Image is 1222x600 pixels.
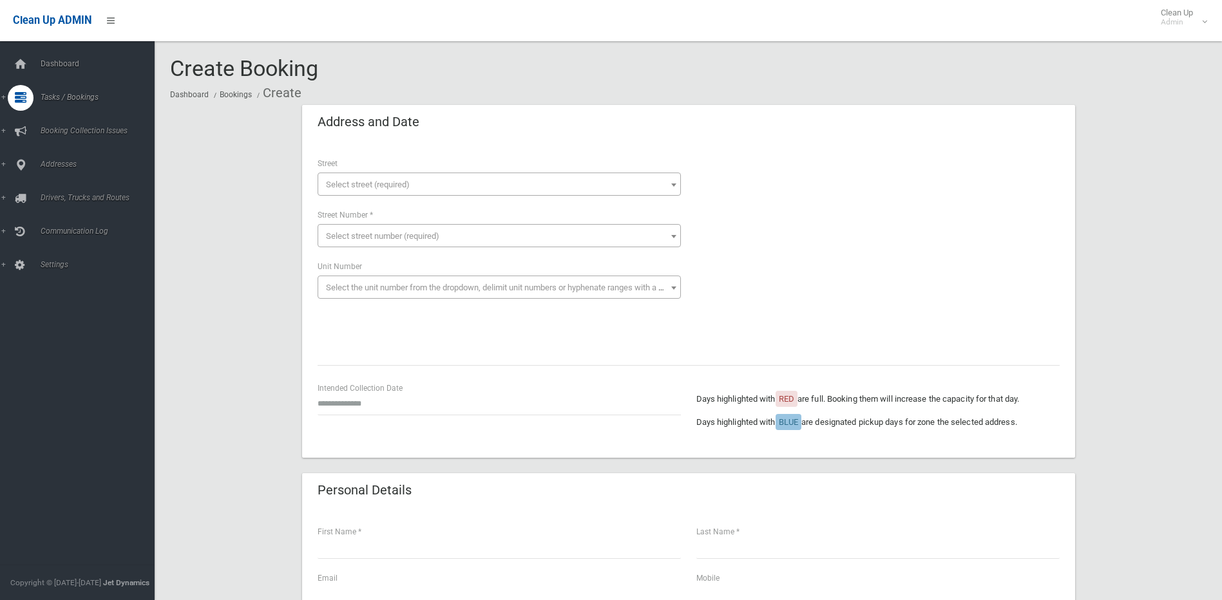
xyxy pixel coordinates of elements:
small: Admin [1161,17,1193,27]
span: Tasks / Bookings [37,93,164,102]
header: Personal Details [302,478,427,503]
span: Copyright © [DATE]-[DATE] [10,578,101,587]
span: Settings [37,260,164,269]
span: Drivers, Trucks and Routes [37,193,164,202]
span: Addresses [37,160,164,169]
strong: Jet Dynamics [103,578,149,587]
span: Dashboard [37,59,164,68]
span: Communication Log [37,227,164,236]
span: Select the unit number from the dropdown, delimit unit numbers or hyphenate ranges with a comma [326,283,686,292]
a: Dashboard [170,90,209,99]
span: Select street number (required) [326,231,439,241]
p: Days highlighted with are designated pickup days for zone the selected address. [696,415,1060,430]
header: Address and Date [302,109,435,135]
span: Clean Up ADMIN [13,14,91,26]
a: Bookings [220,90,252,99]
span: RED [779,394,794,404]
span: Select street (required) [326,180,410,189]
li: Create [254,81,301,105]
span: Create Booking [170,55,318,81]
span: BLUE [779,417,798,427]
span: Booking Collection Issues [37,126,164,135]
p: Days highlighted with are full. Booking them will increase the capacity for that day. [696,391,1060,407]
span: Clean Up [1154,8,1206,27]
